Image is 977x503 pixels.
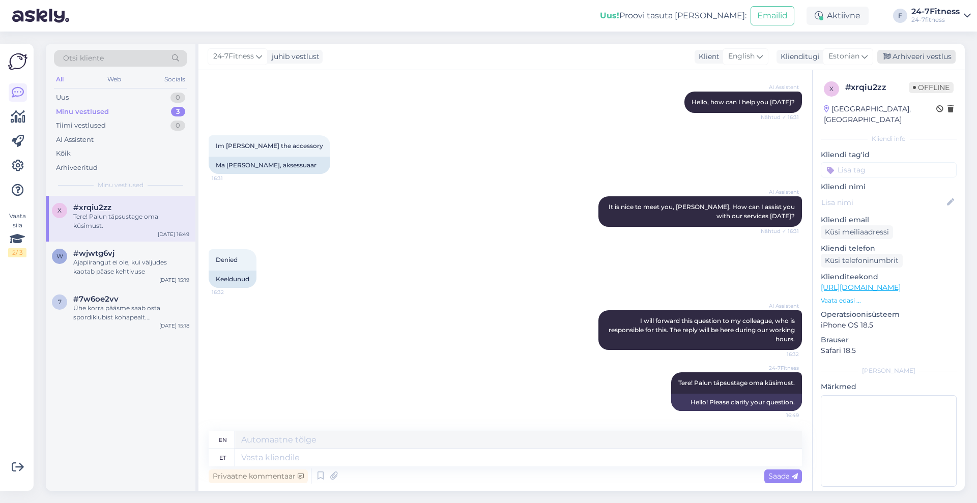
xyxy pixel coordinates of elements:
[845,81,909,94] div: # xrqiu2zz
[821,134,957,143] div: Kliendi info
[600,10,746,22] div: Proovi tasuta [PERSON_NAME]:
[761,188,799,196] span: AI Assistent
[54,73,66,86] div: All
[777,51,820,62] div: Klienditugi
[761,350,799,358] span: 16:32
[911,8,971,24] a: 24-7Fitness24-7fitness
[209,469,308,483] div: Privaatne kommentaar
[209,271,256,288] div: Keeldunud
[768,471,798,481] span: Saada
[212,174,250,182] span: 16:31
[56,121,106,131] div: Tiimi vestlused
[829,85,834,93] span: x
[213,51,254,62] span: 24-7Fitness
[216,142,323,150] span: Im [PERSON_NAME] the accessory
[821,182,957,192] p: Kliendi nimi
[877,50,956,64] div: Arhiveeri vestlus
[98,181,143,190] span: Minu vestlused
[821,243,957,254] p: Kliendi telefon
[56,163,98,173] div: Arhiveeritud
[824,104,936,125] div: [GEOGRAPHIC_DATA], [GEOGRAPHIC_DATA]
[821,150,957,160] p: Kliendi tag'id
[8,52,27,71] img: Askly Logo
[159,322,189,330] div: [DATE] 15:18
[219,449,226,466] div: et
[821,272,957,282] p: Klienditeekond
[609,317,796,343] span: I will forward this question to my colleague, who is responsible for this. The reply will be here...
[105,73,123,86] div: Web
[909,82,954,93] span: Offline
[821,254,903,268] div: Küsi telefoninumbrit
[821,320,957,331] p: iPhone OS 18.5
[821,366,957,375] div: [PERSON_NAME]
[73,203,111,212] span: #xrqiu2zz
[73,212,189,230] div: Tere! Palun täpsustage oma küsimust.
[209,157,330,174] div: Ma [PERSON_NAME], aksessuaar
[821,309,957,320] p: Operatsioonisüsteem
[821,225,893,239] div: Küsi meiliaadressi
[821,381,957,392] p: Märkmed
[821,345,957,356] p: Safari 18.5
[761,302,799,310] span: AI Assistent
[671,394,802,411] div: Hello! Please clarify your question.
[821,283,901,292] a: [URL][DOMAIN_NAME]
[170,93,185,103] div: 0
[56,252,63,260] span: w
[158,230,189,238] div: [DATE] 16:49
[73,294,119,304] span: #7w6oe2vv
[761,227,799,235] span: Nähtud ✓ 16:31
[893,9,907,23] div: F
[828,51,859,62] span: Estonian
[170,121,185,131] div: 0
[761,83,799,91] span: AI Assistent
[73,304,189,322] div: Ühe korra pääsme saab osta spordiklubist kohapealt. Makseterminal on värava küljes ja tasuda saab...
[56,135,94,145] div: AI Assistent
[821,296,957,305] p: Vaata edasi ...
[56,93,69,103] div: Uus
[609,203,796,220] span: It is nice to meet you, [PERSON_NAME]. How can I assist you with our services [DATE]?
[8,212,26,257] div: Vaata siia
[216,256,238,263] span: Denied
[56,149,71,159] div: Kõik
[761,364,799,372] span: 24-7Fitness
[73,258,189,276] div: Ajapiirangut ei ole, kui väljudes kaotab pääse kehtivuse
[695,51,720,62] div: Klient
[761,113,799,121] span: Nähtud ✓ 16:31
[58,206,62,214] span: x
[171,107,185,117] div: 3
[821,162,957,177] input: Lisa tag
[821,335,957,345] p: Brauser
[219,431,227,449] div: en
[728,51,755,62] span: English
[212,288,250,296] span: 16:32
[911,8,960,16] div: 24-7Fitness
[821,197,945,208] input: Lisa nimi
[162,73,187,86] div: Socials
[761,411,799,419] span: 16:49
[268,51,320,62] div: juhib vestlust
[58,298,62,306] span: 7
[678,379,795,387] span: Tere! Palun täpsustage oma küsimust.
[56,107,109,117] div: Minu vestlused
[600,11,619,20] b: Uus!
[911,16,960,24] div: 24-7fitness
[821,215,957,225] p: Kliendi email
[692,98,795,106] span: Hello, how can I help you [DATE]?
[8,248,26,257] div: 2 / 3
[751,6,794,25] button: Emailid
[159,276,189,284] div: [DATE] 15:19
[807,7,869,25] div: Aktiivne
[73,249,114,258] span: #wjwtg6vj
[63,53,104,64] span: Otsi kliente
